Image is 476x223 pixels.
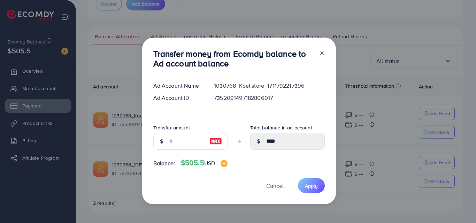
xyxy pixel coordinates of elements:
[148,82,209,90] div: Ad Account Name
[446,192,471,218] iframe: Chat
[153,124,190,131] label: Transfer amount
[208,82,330,90] div: 1030768_Koel store_1711792217396
[208,94,330,102] div: 7352091497182806017
[221,160,228,167] img: image
[204,159,215,167] span: USD
[298,178,325,193] button: Apply
[148,94,209,102] div: Ad Account ID
[153,159,175,167] span: Balance:
[250,124,312,131] label: Total balance in ad account
[153,49,314,69] h3: Transfer money from Ecomdy balance to Ad account balance
[258,178,292,193] button: Cancel
[305,182,318,189] span: Apply
[181,159,228,167] h4: $505.5
[266,182,284,190] span: Cancel
[209,137,222,145] img: image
